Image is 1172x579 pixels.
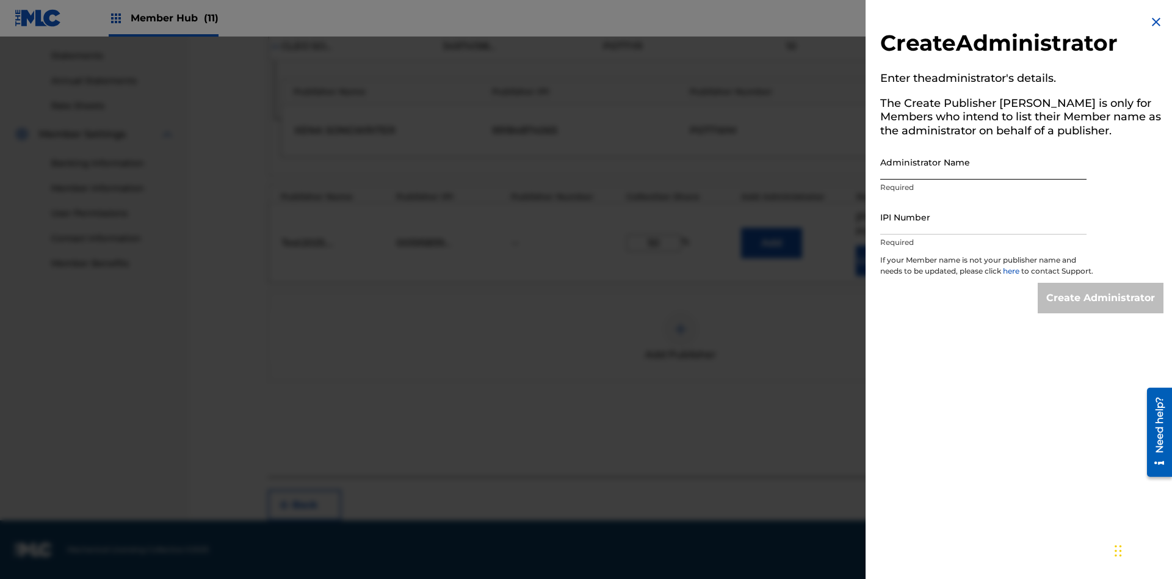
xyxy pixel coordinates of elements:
[1003,266,1021,275] a: here
[1115,533,1122,569] div: Drag
[1138,383,1172,483] iframe: Resource Center
[880,255,1094,283] p: If your Member name is not your publisher name and needs to be updated, please click to contact S...
[131,11,219,25] span: Member Hub
[204,12,219,24] span: (11)
[15,9,62,27] img: MLC Logo
[109,11,123,26] img: Top Rightsholders
[880,29,1163,60] h2: Create Administrator
[880,237,1087,248] p: Required
[880,68,1163,93] h5: Enter the administrator 's details.
[880,93,1163,145] h5: The Create Publisher [PERSON_NAME] is only for Members who intend to list their Member name as th...
[1111,520,1172,579] iframe: Chat Widget
[880,182,1087,193] p: Required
